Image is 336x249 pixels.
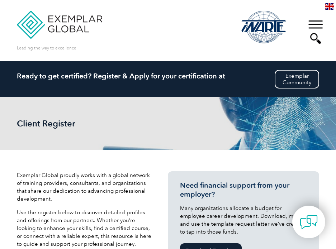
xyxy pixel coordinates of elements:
a: ExemplarCommunity [275,70,319,88]
p: Exemplar Global proudly works with a global network of training providers, consultants, and organ... [17,171,153,203]
h2: Client Register [17,119,124,128]
p: Leading the way to excellence [17,44,76,52]
img: contact-chat.png [300,213,318,231]
h3: Need financial support from your employer? [180,181,307,199]
p: Many organizations allocate a budget for employee career development. Download, modify and use th... [180,204,307,236]
h2: Ready to get certified? Register & Apply for your certification at [17,72,319,80]
img: en [325,3,334,10]
p: Use the register below to discover detailed profiles and offerings from our partners. Whether you... [17,209,153,248]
